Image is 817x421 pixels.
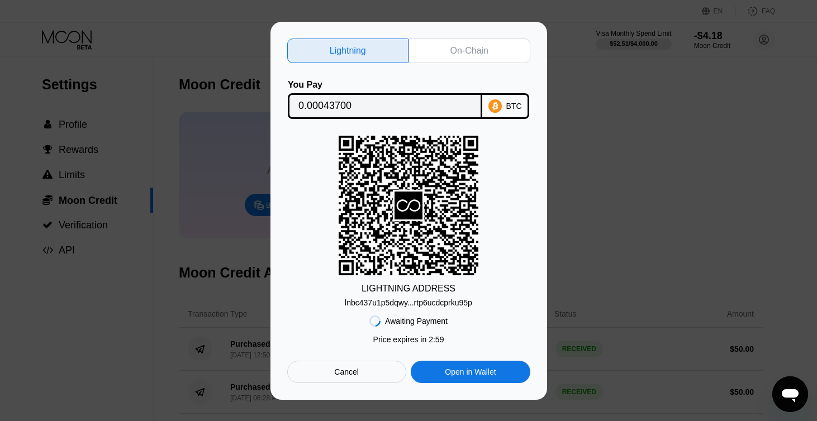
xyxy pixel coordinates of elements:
[772,376,808,412] iframe: Button to launch messaging window
[506,102,522,111] div: BTC
[288,80,482,90] div: You Pay
[429,335,444,344] span: 2 : 59
[411,361,530,383] div: Open in Wallet
[385,317,448,326] div: Awaiting Payment
[334,367,359,377] div: Cancel
[287,39,409,63] div: Lightning
[408,39,530,63] div: On-Chain
[445,367,496,377] div: Open in Wallet
[287,361,406,383] div: Cancel
[287,80,530,119] div: You PayBTC
[345,298,472,307] div: lnbc437u1p5dqwy...rtp6ucdcprku95p
[450,45,488,56] div: On-Chain
[330,45,366,56] div: Lightning
[362,284,455,294] div: LIGHTNING ADDRESS
[345,294,472,307] div: lnbc437u1p5dqwy...rtp6ucdcprku95p
[373,335,444,344] div: Price expires in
